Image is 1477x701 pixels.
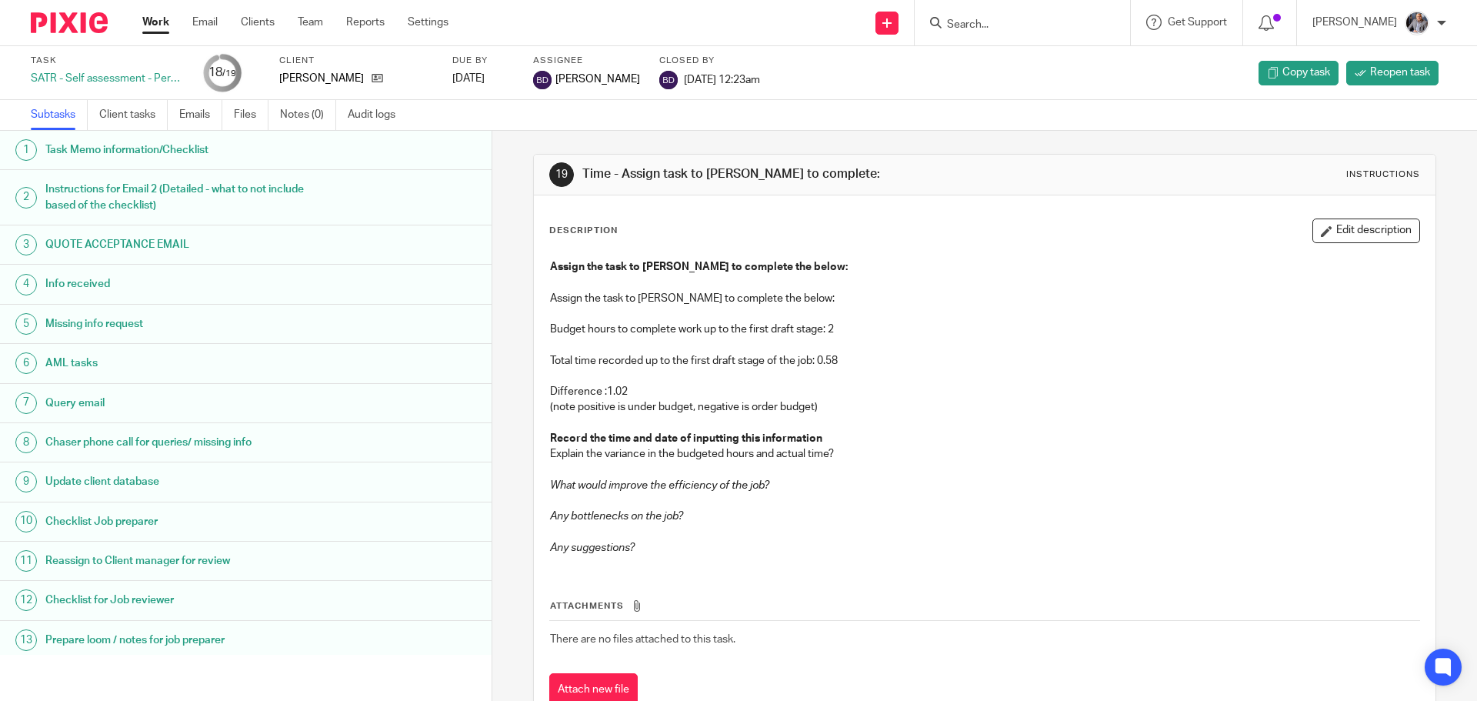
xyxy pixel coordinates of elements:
a: Clients [241,15,275,30]
em: Any suggestions? [550,542,635,553]
button: Edit description [1312,219,1420,243]
h1: Chaser phone call for queries/ missing info [45,431,333,454]
a: Emails [179,100,222,130]
span: [DATE] 12:23am [684,74,760,85]
img: svg%3E [533,71,552,89]
span: There are no files attached to this task. [550,634,735,645]
a: Client tasks [99,100,168,130]
div: 13 [15,629,37,651]
div: 12 [15,589,37,611]
h1: Instructions for Email 2 (Detailed - what to not include based of the checklist) [45,178,333,217]
small: /19 [222,69,236,78]
a: Team [298,15,323,30]
label: Closed by [659,55,760,67]
input: Search [945,18,1084,32]
div: 19 [549,162,574,187]
div: 2 [15,187,37,209]
img: -%20%20-%20studio@ingrained.co.uk%20for%20%20-20220223%20at%20101413%20-%201W1A2026.jpg [1405,11,1429,35]
p: [PERSON_NAME] [1312,15,1397,30]
span: Get Support [1168,17,1227,28]
a: Email [192,15,218,30]
a: Reopen task [1346,61,1439,85]
a: Files [234,100,268,130]
label: Due by [452,55,514,67]
span: [PERSON_NAME] [555,72,640,87]
h1: Prepare loom / notes for job preparer [45,629,333,652]
p: Description [549,225,618,237]
div: SATR - Self assessment - Personal tax return SATR 23/24 [31,71,185,86]
span: Copy task [1282,65,1330,80]
img: svg%3E [659,71,678,89]
div: 1 [15,139,37,161]
p: [PERSON_NAME] [279,71,364,86]
p: Assign the task to [PERSON_NAME] to complete the below: [550,291,1419,306]
a: Audit logs [348,100,407,130]
div: 18 [208,64,236,82]
div: 3 [15,234,37,255]
h1: AML tasks [45,352,333,375]
p: Difference :1.02 [550,384,1419,399]
img: Pixie [31,12,108,33]
h1: Checklist Job preparer [45,510,333,533]
h1: Checklist for Job reviewer [45,589,333,612]
div: [DATE] [452,71,514,86]
strong: Record the time and date of inputting this information [550,433,822,444]
p: (note positive is under budget, negative is order budget) [550,399,1419,415]
em: Any bottlenecks on the job? [550,511,683,522]
h1: Info received [45,272,333,295]
a: Settings [408,15,448,30]
a: Notes (0) [280,100,336,130]
div: 4 [15,274,37,295]
label: Assignee [533,55,640,67]
p: Budget hours to complete work up to the first draft stage: 2 [550,322,1419,337]
h1: Update client database [45,470,333,493]
a: Reports [346,15,385,30]
label: Task [31,55,185,67]
div: Instructions [1346,169,1420,181]
h1: Task Memo information/Checklist [45,139,333,162]
label: Client [279,55,433,67]
a: Copy task [1259,61,1339,85]
span: Attachments [550,602,624,610]
p: Total time recorded up to the first draft stage of the job: 0.58 [550,353,1419,369]
h1: Reassign to Client manager for review [45,549,333,572]
div: 7 [15,392,37,414]
div: 6 [15,352,37,374]
div: 10 [15,511,37,532]
span: Reopen task [1370,65,1430,80]
p: Explain the variance in the budgeted hours and actual time? [550,446,1419,462]
a: Subtasks [31,100,88,130]
div: 11 [15,550,37,572]
strong: Assign the task to [PERSON_NAME] to complete the below: [550,262,848,272]
a: Work [142,15,169,30]
h1: Missing info request [45,312,333,335]
div: 8 [15,432,37,453]
h1: Query email [45,392,333,415]
div: 9 [15,471,37,492]
em: What would improve the efficiency of the job? [550,480,769,491]
h1: QUOTE ACCEPTANCE EMAIL [45,233,333,256]
div: 5 [15,313,37,335]
h1: Time - Assign task to [PERSON_NAME] to complete: [582,166,1018,182]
